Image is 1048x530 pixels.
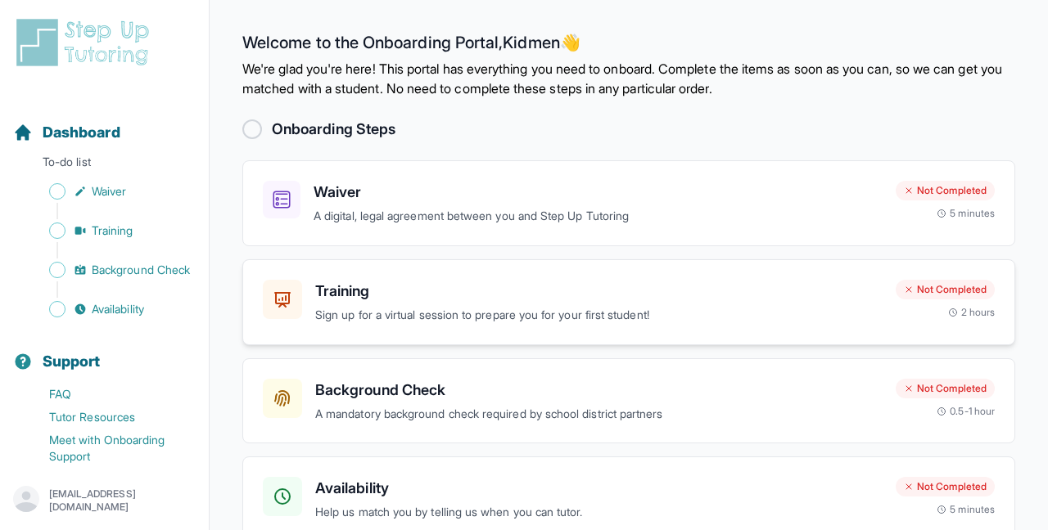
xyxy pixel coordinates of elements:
span: Support [43,350,101,373]
p: Help us match you by telling us when you can tutor. [315,503,883,522]
h3: Availability [315,477,883,500]
img: logo [13,16,159,69]
span: Waiver [92,183,126,200]
div: Not Completed [896,379,995,398]
p: We're glad you're here! This portal has everything you need to onboard. Complete the items as soo... [242,59,1015,98]
button: Dashboard [7,95,202,150]
p: Sign up for a virtual session to prepare you for your first student! [315,306,883,325]
h2: Welcome to the Onboarding Portal, Kidmen 👋 [242,33,1015,59]
div: 2 hours [948,306,996,319]
a: Training [13,219,209,242]
a: Dashboard [13,121,120,144]
div: Not Completed [896,477,995,496]
a: Availability [13,298,209,321]
span: Dashboard [43,121,120,144]
h3: Background Check [315,379,883,402]
a: FAQ [13,383,209,406]
div: 5 minutes [937,207,995,220]
a: Background Check [13,258,209,281]
div: 0.5-1 hour [937,405,995,418]
p: A digital, legal agreement between you and Step Up Tutoring [314,207,883,226]
p: To-do list [7,154,202,177]
h3: Waiver [314,181,883,204]
span: Background Check [92,262,190,278]
a: Tutor Resources [13,406,209,429]
a: TrainingSign up for a virtual session to prepare you for your first student!Not Completed2 hours [242,259,1015,345]
h2: Onboarding Steps [272,118,395,141]
span: Availability [92,301,144,317]
h3: Training [315,280,883,303]
div: Not Completed [896,280,995,299]
a: WaiverA digital, legal agreement between you and Step Up TutoringNot Completed5 minutes [242,160,1015,246]
button: Support [7,324,202,380]
span: Training [92,222,133,239]
a: Contact Onboarding Support [13,468,209,491]
a: Background CheckA mandatory background check required by school district partnersNot Completed0.5... [242,358,1015,444]
p: A mandatory background check required by school district partners [315,405,883,424]
div: 5 minutes [937,503,995,516]
div: Not Completed [896,181,995,200]
a: Meet with Onboarding Support [13,429,209,468]
p: [EMAIL_ADDRESS][DOMAIN_NAME] [49,487,196,514]
a: Waiver [13,180,209,203]
button: [EMAIL_ADDRESS][DOMAIN_NAME] [13,486,196,515]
